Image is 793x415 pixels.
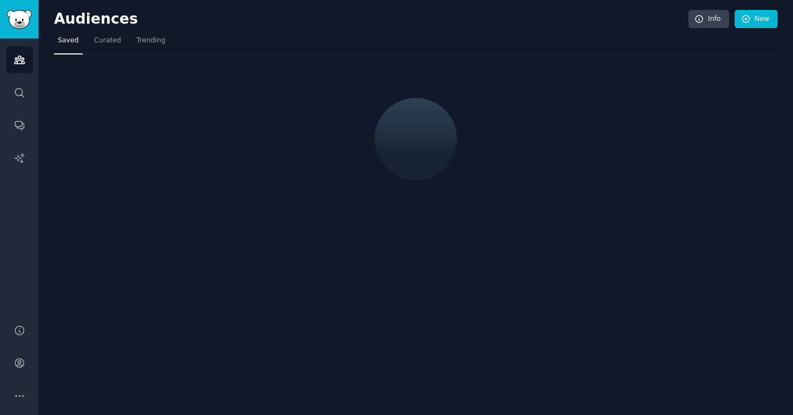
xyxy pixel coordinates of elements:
span: Saved [58,36,79,46]
span: Trending [137,36,165,46]
a: New [735,10,778,29]
span: Curated [94,36,121,46]
a: Saved [54,32,83,54]
h2: Audiences [54,10,688,28]
a: Curated [90,32,125,54]
img: GummySearch logo [7,10,32,29]
a: Trending [133,32,169,54]
a: Info [688,10,729,29]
